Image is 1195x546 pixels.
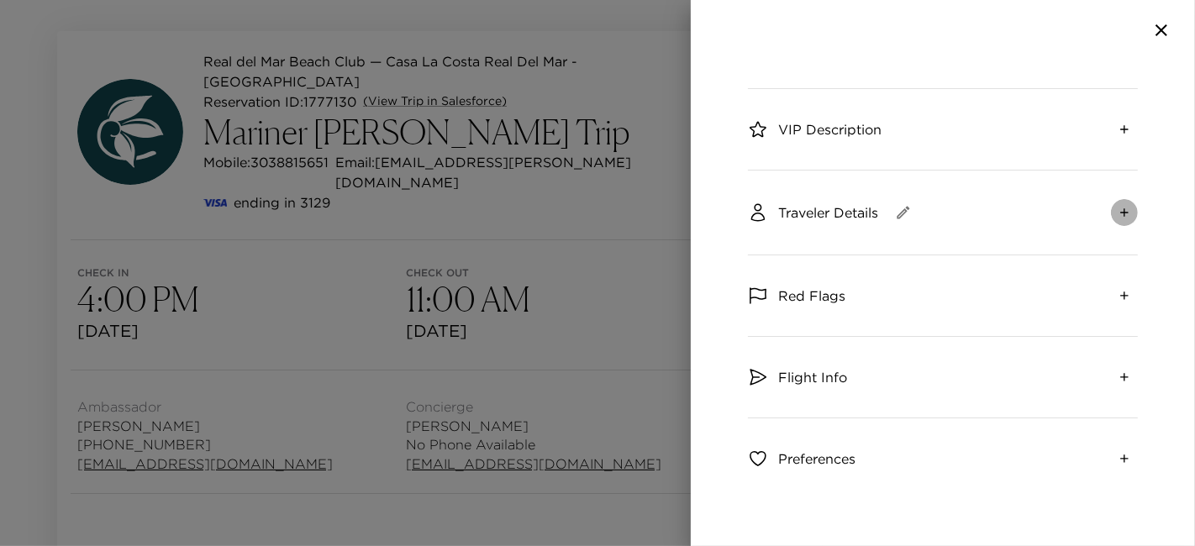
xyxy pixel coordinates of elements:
button: expand [1111,445,1138,472]
span: Preferences [778,449,855,468]
span: Traveler Details [778,203,878,222]
span: VIP Description [778,120,882,139]
span: Red Flags [778,286,845,305]
button: expand [1111,116,1138,143]
button: expand [1111,364,1138,391]
button: expand [1111,282,1138,309]
span: Flight Info [778,368,847,386]
button: expand [1111,199,1138,226]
